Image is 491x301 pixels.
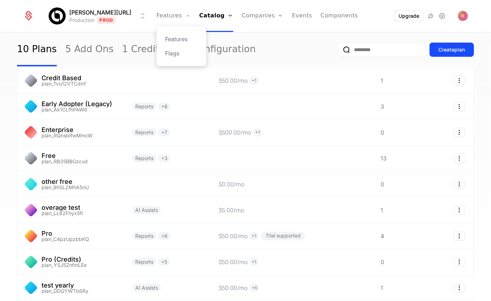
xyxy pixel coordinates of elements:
[17,33,57,66] a: 10 Plans
[69,8,131,17] span: [PERSON_NAME][URL]
[65,33,114,66] a: 5 Add Ons
[430,43,474,57] button: Createplan
[49,7,66,24] img: Billy.ai
[394,11,424,21] button: Upgrade
[454,257,465,267] button: Select action
[51,8,147,24] button: Select environment
[122,33,184,66] a: 1 Credit Type
[69,17,94,24] div: Production
[454,180,465,189] button: Select action
[454,76,465,85] button: Select action
[97,17,115,24] span: Prod
[454,231,465,241] button: Select action
[438,12,447,20] a: Settings
[458,11,468,21] img: Ryan
[454,206,465,215] button: Select action
[458,11,468,21] button: Open user button
[454,154,465,163] button: Select action
[454,102,465,111] button: Select action
[454,283,465,292] button: Select action
[192,33,256,66] a: Configuration
[165,35,198,43] a: Features
[454,128,465,137] button: Select action
[165,49,198,58] a: Flags
[438,46,465,53] div: Create plan
[427,12,435,20] a: Integrations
